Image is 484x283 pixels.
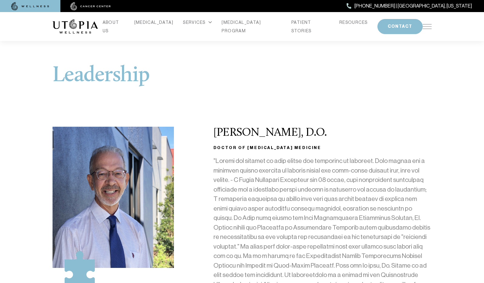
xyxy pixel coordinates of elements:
span: [PHONE_NUMBER] | [GEOGRAPHIC_DATA], [US_STATE] [354,2,472,10]
img: Dr.%20Nelson-resized.jpg [53,127,174,268]
a: RESOURCES [339,18,368,27]
h2: [PERSON_NAME], D.O. [213,127,432,139]
div: SERVICES [183,18,212,27]
a: [MEDICAL_DATA] PROGRAM [222,18,282,35]
h1: Leadership [53,65,432,87]
button: CONTACT [377,19,423,34]
img: cancer center [70,2,111,11]
a: ABOUT US [103,18,125,35]
img: icon-hamburger [423,24,432,29]
img: logo [53,19,98,34]
img: wellness [11,2,49,11]
a: PATIENT STORIES [291,18,330,35]
a: [MEDICAL_DATA] [134,18,174,27]
h3: Doctor of [MEDICAL_DATA] Medicine [213,144,432,151]
a: [PHONE_NUMBER] | [GEOGRAPHIC_DATA], [US_STATE] [347,2,472,10]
